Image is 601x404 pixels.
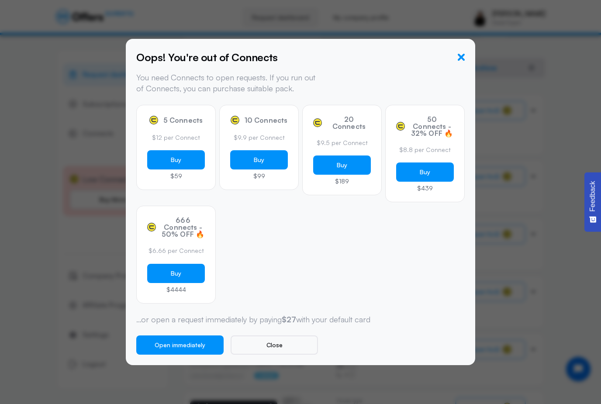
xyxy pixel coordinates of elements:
p: You need Connects to open requests. If you run out of Connects, you can purchase suitable pack. [136,72,322,94]
p: $12 per Connect [147,133,205,142]
span: 20 Connects [327,116,371,130]
span: 666 Connects - 50% OFF 🔥 [161,217,205,238]
button: Close [231,335,318,355]
p: $8.8 per Connect [396,145,454,154]
span: 10 Connects [245,117,288,124]
p: $59 [147,173,205,179]
span: Feedback [589,181,597,211]
p: $99 [230,173,288,179]
button: Buy [396,162,454,182]
p: $189 [313,178,371,184]
p: ...or open a request immediately by paying with your default card [136,314,465,325]
button: Buy [147,150,205,169]
button: Buy [147,264,205,283]
span: 5 Connects [163,117,203,124]
span: 50 Connects - 32% OFF 🔥 [410,116,454,137]
p: $9.9 per Connect [230,133,288,142]
button: Buy [230,150,288,169]
p: $439 [396,185,454,191]
button: Buy [313,155,371,175]
p: $6.66 per Connect [147,246,205,255]
h5: Oops! You're out of Connects [136,49,278,65]
button: Open immediately [136,335,224,355]
strong: $27 [282,314,296,324]
p: $4444 [147,287,205,293]
button: Feedback - Show survey [584,172,601,231]
p: $9.5 per Connect [313,138,371,147]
